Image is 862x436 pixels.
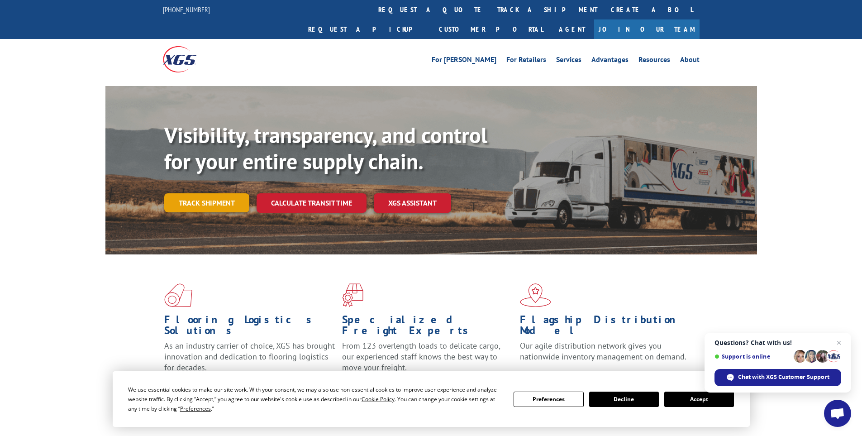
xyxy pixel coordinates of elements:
[342,314,513,340] h1: Specialized Freight Experts
[556,56,581,66] a: Services
[520,370,633,381] a: Learn More >
[164,121,487,175] b: Visibility, transparency, and control for your entire supply chain.
[257,193,367,213] a: Calculate transit time
[714,369,841,386] span: Chat with XGS Customer Support
[301,19,432,39] a: Request a pickup
[680,56,700,66] a: About
[128,385,503,413] div: We use essential cookies to make our site work. With your consent, we may also use non-essential ...
[714,339,841,346] span: Questions? Chat with us!
[550,19,594,39] a: Agent
[591,56,629,66] a: Advantages
[342,340,513,381] p: From 123 overlength loads to delicate cargo, our experienced staff knows the best way to move you...
[432,19,550,39] a: Customer Portal
[514,392,583,407] button: Preferences
[342,283,363,307] img: xgs-icon-focused-on-flooring-red
[164,314,335,340] h1: Flooring Logistics Solutions
[506,56,546,66] a: For Retailers
[638,56,670,66] a: Resources
[594,19,700,39] a: Join Our Team
[374,193,451,213] a: XGS ASSISTANT
[163,5,210,14] a: [PHONE_NUMBER]
[824,400,851,427] a: Open chat
[664,392,734,407] button: Accept
[520,314,691,340] h1: Flagship Distribution Model
[520,340,686,362] span: Our agile distribution network gives you nationwide inventory management on demand.
[164,283,192,307] img: xgs-icon-total-supply-chain-intelligence-red
[520,283,551,307] img: xgs-icon-flagship-distribution-model-red
[164,193,249,212] a: Track shipment
[113,371,750,427] div: Cookie Consent Prompt
[432,56,496,66] a: For [PERSON_NAME]
[714,353,791,360] span: Support is online
[180,405,211,412] span: Preferences
[738,373,829,381] span: Chat with XGS Customer Support
[164,340,335,373] span: As an industry carrier of choice, XGS has brought innovation and dedication to flooring logistics...
[589,392,659,407] button: Decline
[362,395,395,403] span: Cookie Policy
